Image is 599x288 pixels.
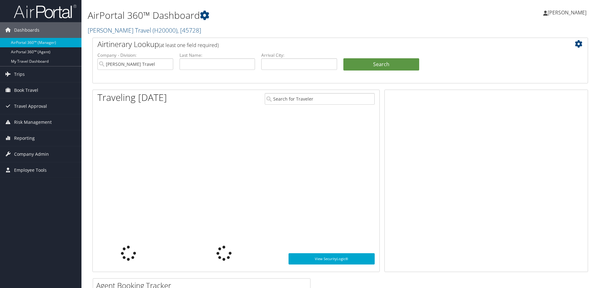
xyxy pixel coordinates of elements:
a: [PERSON_NAME] Travel [88,26,201,34]
label: Last Name: [180,52,255,58]
span: Dashboards [14,22,39,38]
a: View SecurityLogic® [289,253,375,264]
span: Company Admin [14,146,49,162]
h2: Airtinerary Lookup [97,39,542,50]
img: airportal-logo.png [14,4,76,19]
span: Employee Tools [14,162,47,178]
span: , [ 45728 ] [177,26,201,34]
h1: Traveling [DATE] [97,91,167,104]
span: Reporting [14,130,35,146]
span: [PERSON_NAME] [548,9,586,16]
span: ( H20000 ) [153,26,177,34]
span: Book Travel [14,82,38,98]
h1: AirPortal 360™ Dashboard [88,9,425,22]
a: [PERSON_NAME] [543,3,593,22]
span: (at least one field required) [159,42,219,49]
input: Search for Traveler [265,93,375,105]
label: Company - Division: [97,52,173,58]
span: Risk Management [14,114,52,130]
label: Arrival City: [261,52,337,58]
span: Trips [14,66,25,82]
span: Travel Approval [14,98,47,114]
button: Search [343,58,419,71]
